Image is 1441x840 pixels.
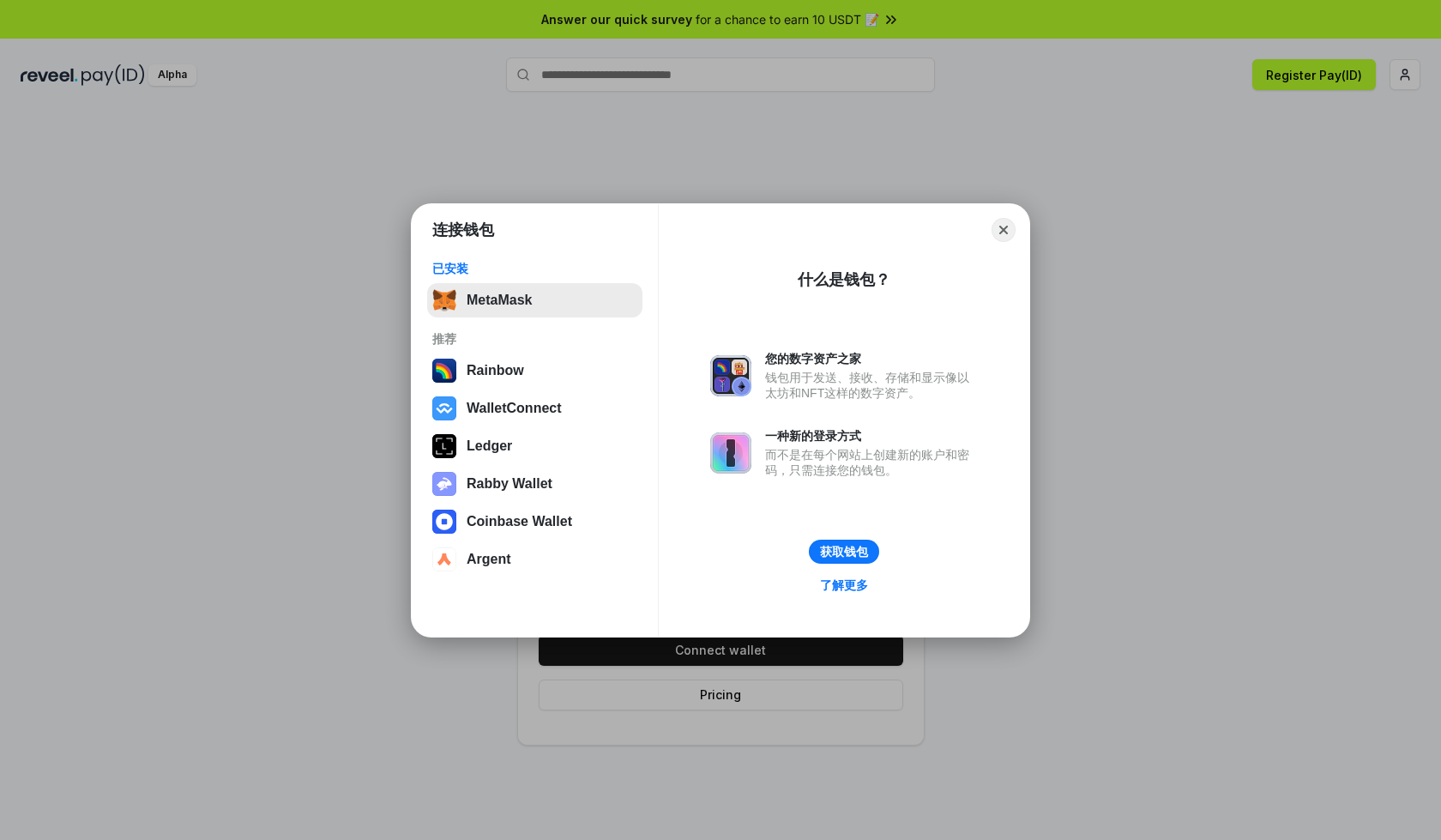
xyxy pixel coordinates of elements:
[432,288,456,312] img: svg+xml,%3Csvg%20fill%3D%22none%22%20height%3D%2233%22%20viewBox%3D%220%200%2035%2033%22%20width%...
[432,472,456,496] img: svg+xml,%3Csvg%20xmlns%3D%22http%3A%2F%2Fwww.w3.org%2F2000%2Fsvg%22%20fill%3D%22none%22%20viewBox...
[432,220,494,240] h1: 连接钱包
[810,574,878,596] a: 了解更多
[467,293,532,308] div: MetaMask
[427,283,642,317] button: MetaMask
[427,429,642,463] button: Ledger
[467,476,552,492] div: Rabby Wallet
[820,577,868,593] div: 了解更多
[467,514,572,529] div: Coinbase Wallet
[432,261,637,276] div: 已安装
[432,510,456,534] img: svg+xml,%3Csvg%20width%3D%2228%22%20height%3D%2228%22%20viewBox%3D%220%200%2028%2028%22%20fill%3D...
[820,544,868,559] div: 获取钱包
[427,354,642,388] button: Rainbow
[467,552,511,567] div: Argent
[809,540,879,564] button: 获取钱包
[432,547,456,571] img: svg+xml,%3Csvg%20width%3D%2228%22%20height%3D%2228%22%20viewBox%3D%220%200%2028%2028%22%20fill%3D...
[710,355,751,396] img: svg+xml,%3Csvg%20xmlns%3D%22http%3A%2F%2Fwww.w3.org%2F2000%2Fsvg%22%20fill%3D%22none%22%20viewBox...
[432,359,456,383] img: svg+xml,%3Csvg%20width%3D%22120%22%20height%3D%22120%22%20viewBox%3D%220%200%20120%20120%22%20fil...
[427,391,642,426] button: WalletConnect
[467,363,524,378] div: Rainbow
[467,401,562,416] div: WalletConnect
[710,432,751,474] img: svg+xml,%3Csvg%20xmlns%3D%22http%3A%2F%2Fwww.w3.org%2F2000%2Fsvg%22%20fill%3D%22none%22%20viewBox...
[765,447,978,478] div: 而不是在每个网站上创建新的账户和密码，只需连接您的钱包。
[765,370,978,401] div: 钱包用于发送、接收、存储和显示像以太坊和NFT这样的数字资产。
[432,396,456,420] img: svg+xml,%3Csvg%20width%3D%2228%22%20height%3D%2228%22%20viewBox%3D%220%200%2028%2028%22%20fill%3D...
[432,434,456,458] img: svg+xml,%3Csvg%20xmlns%3D%22http%3A%2F%2Fwww.w3.org%2F2000%2Fsvg%22%20width%3D%2228%22%20height%3...
[992,218,1016,242] button: Close
[467,438,512,454] div: Ledger
[432,331,637,347] div: 推荐
[427,542,642,577] button: Argent
[427,505,642,539] button: Coinbase Wallet
[427,467,642,501] button: Rabby Wallet
[798,269,890,290] div: 什么是钱包？
[765,428,978,444] div: 一种新的登录方式
[765,351,978,366] div: 您的数字资产之家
